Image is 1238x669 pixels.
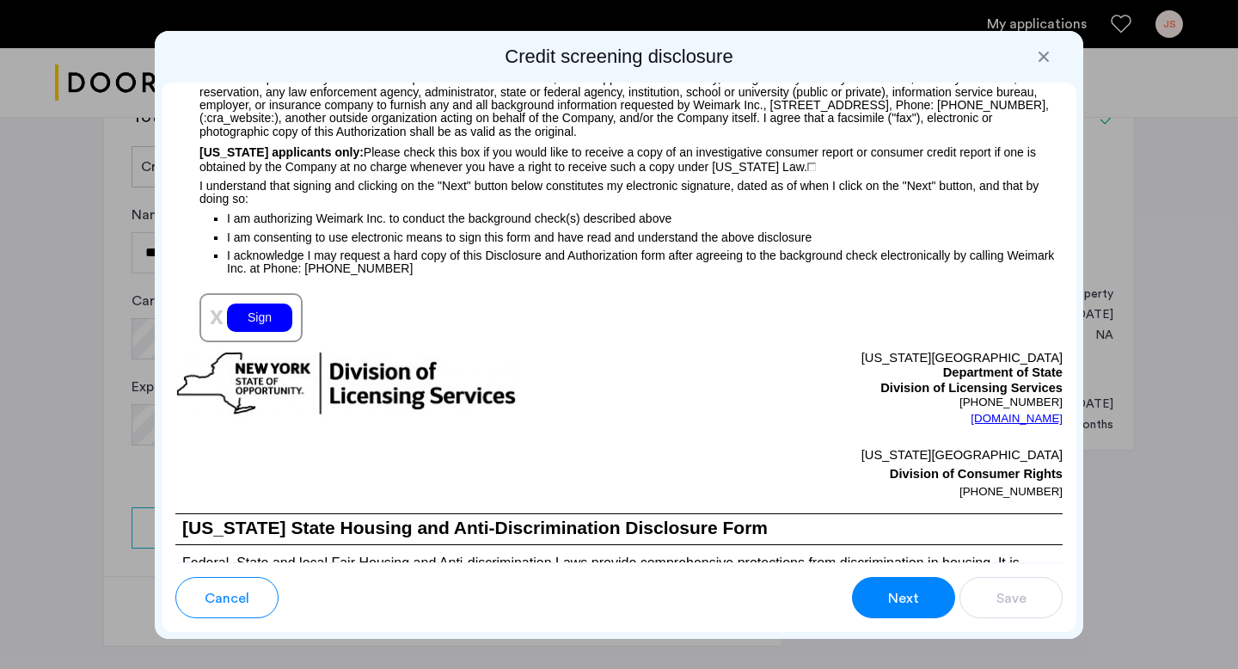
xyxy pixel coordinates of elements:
[227,206,1063,228] p: I am authorizing Weimark Inc. to conduct the background check(s) described above
[619,445,1063,464] p: [US_STATE][GEOGRAPHIC_DATA]
[619,483,1063,500] p: [PHONE_NUMBER]
[210,302,224,329] span: x
[959,577,1063,618] button: button
[175,351,518,417] img: new-york-logo.png
[807,163,816,171] img: 4LAxfPwtD6BVinC2vKR9tPz10Xbrctccj4YAocJUAAAAASUVORK5CYIIA
[162,45,1076,69] h2: Credit screening disclosure
[619,464,1063,483] p: Division of Consumer Rights
[619,351,1063,366] p: [US_STATE][GEOGRAPHIC_DATA]
[175,38,1063,138] p: I acknowledge receipt of the DISCLOSURE REGARDING BACKGROUND INVESTIGATION and A SUMMARY OF YOUR ...
[175,545,1063,630] p: Federal, State and local Fair Housing and Anti-discrimination Laws provide comprehensive protecti...
[175,514,1063,543] h1: [US_STATE] State Housing and Anti-Discrimination Disclosure Form
[996,588,1027,609] span: Save
[175,577,279,618] button: button
[227,228,1063,247] p: I am consenting to use electronic means to sign this form and have read and understand the above ...
[227,304,292,332] div: Sign
[619,396,1063,409] p: [PHONE_NUMBER]
[175,174,1063,206] p: I understand that signing and clicking on the "Next" button below constitutes my electronic signa...
[971,410,1063,427] a: [DOMAIN_NAME]
[199,145,364,159] span: [US_STATE] applicants only:
[175,138,1063,174] p: Please check this box if you would like to receive a copy of an investigative consumer report or ...
[888,588,919,609] span: Next
[205,588,249,609] span: Cancel
[619,365,1063,381] p: Department of State
[619,381,1063,396] p: Division of Licensing Services
[227,249,1063,276] p: I acknowledge I may request a hard copy of this Disclosure and Authorization form after agreeing ...
[852,577,955,618] button: button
